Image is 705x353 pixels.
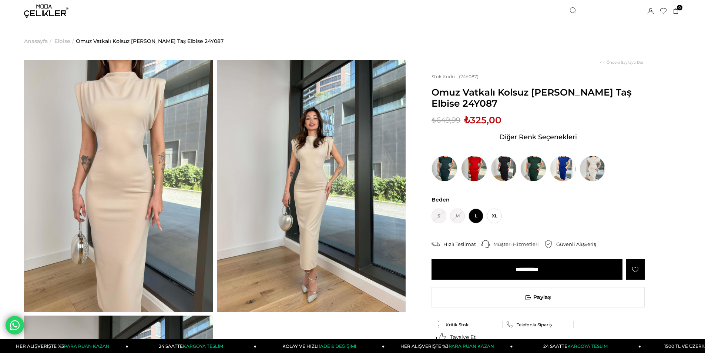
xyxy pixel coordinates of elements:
[626,259,645,280] a: Favorilere Ekle
[432,114,460,126] span: ₺649,99
[464,114,501,126] span: ₺325,00
[435,321,499,328] a: Kritik Stok
[450,209,465,223] span: M
[54,22,76,60] li: >
[450,334,476,340] span: Tavsiye Et
[600,60,645,65] a: < < Önceki Sayfaya Dön
[673,9,679,14] a: 0
[432,74,459,79] span: Stok Kodu
[513,339,641,353] a: 24 SAATTEKARGOYA TESLİM
[487,209,502,223] span: XL
[520,156,546,182] img: Omuz Vatkalı Kolsuz Tarin Kadın Yeşil Elbise 24Y087
[506,321,570,328] a: Telefonla Sipariş
[677,5,682,10] span: 0
[446,322,469,327] span: Kritik Stok
[550,156,576,182] img: Omuz Vatkalı Kolsuz Tarin Kadın Saks Elbise 24Y087
[24,22,53,60] li: >
[385,339,513,353] a: HER ALIŞVERİŞTE %3PARA PUAN KAZAN
[432,287,644,307] span: Paylaş
[481,240,490,248] img: call-center.png
[580,156,605,182] img: Omuz Vatkalı Kolsuz Tarin Kadın Ekru Elbise 24Y087
[443,241,481,247] div: Hızlı Teslimat
[432,209,446,223] span: S
[76,22,224,60] a: Omuz Vatkalı Kolsuz [PERSON_NAME] Taş Elbise 24Y087
[432,156,457,182] img: Omuz Vatkalı Kolsuz Tarin Kadın Zümrüt Elbise 24Y087
[493,241,544,247] div: Müşteri Hizmetleri
[556,241,602,247] div: Güvenli Alışveriş
[24,60,213,312] img: Tarin elbise 24Y087
[128,339,256,353] a: 24 SAATTEKARGOYA TESLİM
[499,131,577,143] span: Diğer Renk Seçenekleri
[469,209,483,223] span: L
[461,156,487,182] img: Omuz Vatkalı Kolsuz Tarin Kadın Kırmızı Elbise 24Y087
[54,22,70,60] a: Elbise
[64,343,110,349] span: PARA PUAN KAZAN
[432,74,479,79] span: (24Y087)
[449,343,494,349] span: PARA PUAN KAZAN
[544,240,553,248] img: security.png
[319,343,356,349] span: İADE & DEĞİŞİM!
[432,87,645,109] span: Omuz Vatkalı Kolsuz [PERSON_NAME] Taş Elbise 24Y087
[256,339,385,353] a: KOLAY VE HIZLIİADE & DEĞİŞİM!
[183,343,223,349] span: KARGOYA TESLİM
[517,322,552,327] span: Telefonla Sipariş
[567,343,607,349] span: KARGOYA TESLİM
[24,4,68,18] img: logo
[217,60,406,312] img: Tarin elbise 24Y087
[432,196,645,203] span: Beden
[24,22,48,60] a: Anasayfa
[432,240,440,248] img: shipping.png
[491,156,517,182] img: Omuz Vatkalı Kolsuz Tarin Kadın Siyah Elbise 24Y087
